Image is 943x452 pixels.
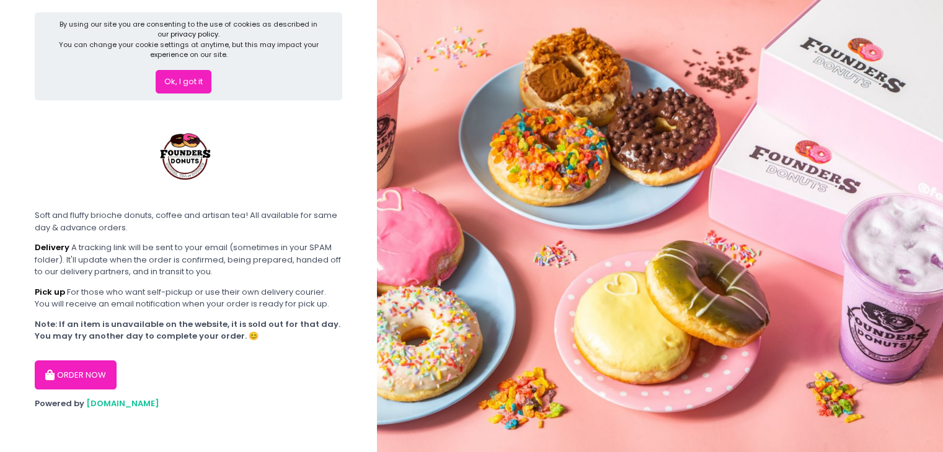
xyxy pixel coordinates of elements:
div: Note: If an item is unavailable on the website, it is sold out for that day. You may try another ... [35,318,342,342]
a: privacy policy. [170,29,219,39]
button: Ok, I got it [156,70,211,93]
div: A tracking link will be sent to your email (sometimes in your SPAM folder). It'll update when the... [35,241,342,278]
a: [DOMAIN_NAME] [86,398,159,409]
button: ORDER NOW [35,360,117,390]
div: Powered by [35,398,342,410]
div: By using our site you are consenting to the use of cookies as described in our You can change you... [56,19,322,60]
div: Soft and fluffy brioche donuts, coffee and artisan tea! All available for same day & advance orders. [35,209,342,233]
div: For those who want self-pickup or use their own delivery courier. You will receive an email notif... [35,286,342,310]
b: Pick up [35,286,65,298]
b: Delivery [35,241,69,253]
img: Founders Donuts [140,108,233,201]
